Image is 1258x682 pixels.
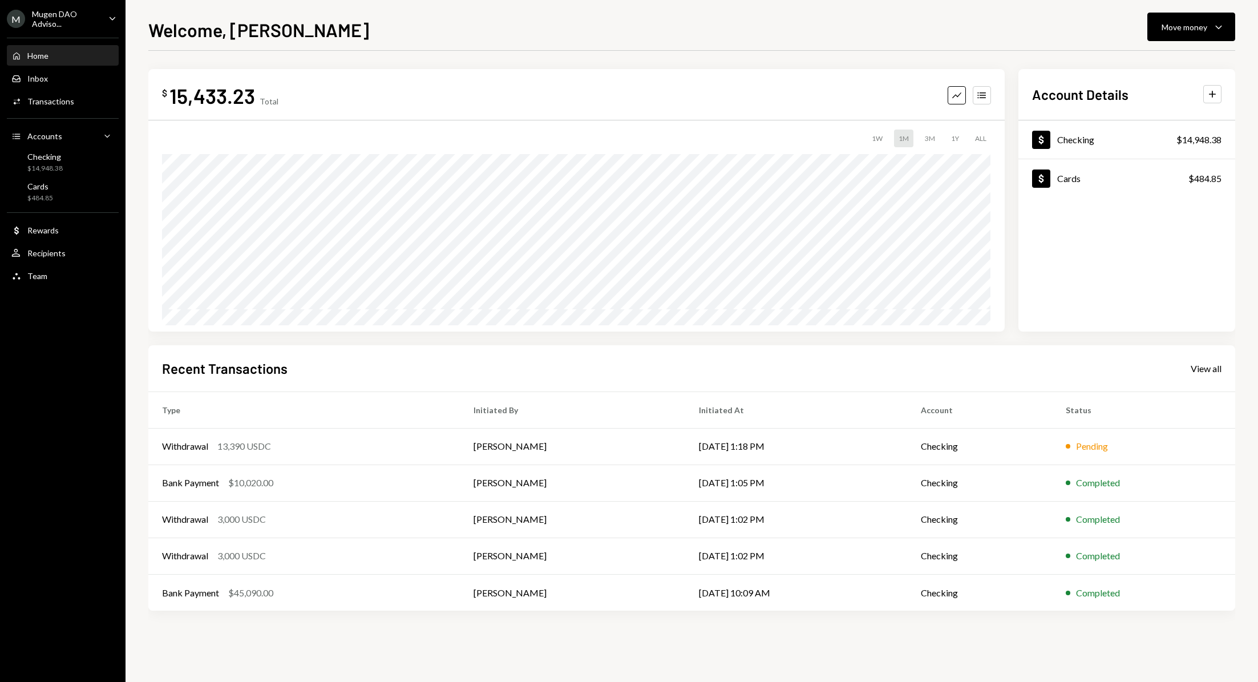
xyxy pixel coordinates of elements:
[1052,392,1235,428] th: Status
[217,439,271,453] div: 13,390 USDC
[260,96,278,106] div: Total
[7,243,119,263] a: Recipients
[162,87,167,99] div: $
[7,178,119,205] a: Cards$484.85
[1147,13,1235,41] button: Move money
[1188,172,1221,185] div: $484.85
[460,574,685,611] td: [PERSON_NAME]
[7,126,119,146] a: Accounts
[27,248,66,258] div: Recipients
[27,51,48,60] div: Home
[685,538,907,574] td: [DATE] 1:02 PM
[894,130,913,147] div: 1M
[217,512,266,526] div: 3,000 USDC
[27,152,63,162] div: Checking
[27,164,63,173] div: $14,948.38
[460,428,685,465] td: [PERSON_NAME]
[7,68,119,88] a: Inbox
[1076,439,1108,453] div: Pending
[685,574,907,611] td: [DATE] 10:09 AM
[27,271,47,281] div: Team
[460,465,685,501] td: [PERSON_NAME]
[685,428,907,465] td: [DATE] 1:18 PM
[228,586,273,600] div: $45,090.00
[27,181,53,191] div: Cards
[27,74,48,83] div: Inbox
[1162,21,1207,33] div: Move money
[162,476,219,490] div: Bank Payment
[1076,586,1120,600] div: Completed
[7,45,119,66] a: Home
[27,131,62,141] div: Accounts
[1191,363,1221,374] div: View all
[162,549,208,563] div: Withdrawal
[907,428,1052,465] td: Checking
[7,220,119,240] a: Rewards
[1018,120,1235,159] a: Checking$14,948.38
[169,83,255,108] div: 15,433.23
[32,9,99,29] div: Mugen DAO Adviso...
[685,392,907,428] th: Initiated At
[7,148,119,176] a: Checking$14,948.38
[685,501,907,538] td: [DATE] 1:02 PM
[7,91,119,111] a: Transactions
[1018,159,1235,197] a: Cards$484.85
[1057,134,1094,145] div: Checking
[1176,133,1221,147] div: $14,948.38
[1076,512,1120,526] div: Completed
[907,392,1052,428] th: Account
[1032,85,1128,104] h2: Account Details
[228,476,273,490] div: $10,020.00
[1191,362,1221,374] a: View all
[1076,549,1120,563] div: Completed
[162,439,208,453] div: Withdrawal
[27,96,74,106] div: Transactions
[867,130,887,147] div: 1W
[27,225,59,235] div: Rewards
[27,193,53,203] div: $484.85
[148,392,460,428] th: Type
[217,549,266,563] div: 3,000 USDC
[7,10,25,28] div: M
[907,465,1052,501] td: Checking
[162,512,208,526] div: Withdrawal
[460,501,685,538] td: [PERSON_NAME]
[7,265,119,286] a: Team
[685,465,907,501] td: [DATE] 1:05 PM
[920,130,940,147] div: 3M
[907,501,1052,538] td: Checking
[946,130,964,147] div: 1Y
[460,538,685,574] td: [PERSON_NAME]
[907,538,1052,574] td: Checking
[460,392,685,428] th: Initiated By
[162,359,288,378] h2: Recent Transactions
[970,130,991,147] div: ALL
[907,574,1052,611] td: Checking
[1076,476,1120,490] div: Completed
[148,18,369,41] h1: Welcome, [PERSON_NAME]
[162,586,219,600] div: Bank Payment
[1057,173,1081,184] div: Cards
